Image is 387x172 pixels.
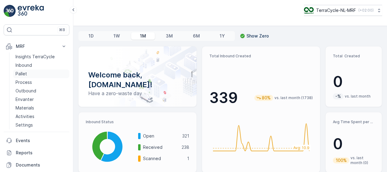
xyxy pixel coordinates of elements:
[13,104,69,112] a: Materials
[16,43,57,49] p: MRF
[4,159,69,171] a: Documents
[5,100,20,105] span: Name :
[261,95,271,101] p: 80%
[88,70,187,90] p: Welcome back, [DOMAIN_NAME]!
[18,5,44,17] img: logo_light-DOdMpM7g.png
[13,95,69,104] a: Envanter
[13,121,69,129] a: Settings
[16,150,67,156] p: Reports
[5,140,32,145] span: Asset Type :
[26,150,61,156] span: NL-PI0022 I PBM
[182,133,189,139] p: 321
[333,73,375,91] p: 0
[113,33,120,39] p: 1W
[13,52,69,61] a: Insights TerraCycle
[350,156,375,165] p: vs. last month (0)
[16,138,67,144] p: Events
[140,33,146,39] p: 1M
[13,70,69,78] a: Pallet
[88,90,187,97] p: Have a zero-waste day
[246,33,269,39] p: Show Zero
[16,122,33,128] p: Settings
[304,5,382,16] button: TerraCycle-NL-MRF(+02:00)
[16,113,34,120] p: Activities
[4,134,69,147] a: Events
[13,78,69,87] a: Process
[16,62,32,68] p: Inbound
[304,7,314,14] img: TC_v739CUj.png
[16,96,34,102] p: Envanter
[13,87,69,95] a: Outbound
[166,33,173,39] p: 3M
[5,120,32,125] span: Net Weight :
[316,7,356,13] p: TerraCycle-NL-MRF
[20,100,80,105] span: FD404 Dental PPE [DATE] #5
[209,89,238,107] p: 339
[16,105,34,111] p: Materials
[345,94,371,99] p: vs. last month
[333,120,375,124] p: Avg Time Spent per Process (hr)
[143,144,178,150] p: Received
[13,61,69,70] a: Inbound
[16,71,27,77] p: Pallet
[86,120,189,124] p: Inbound Status
[335,93,342,99] p: -%
[333,135,375,153] p: 0
[4,5,16,17] img: logo
[16,162,67,168] p: Documents
[4,40,69,52] button: MRF
[220,33,225,39] p: 1Y
[358,8,374,13] p: ( +02:00 )
[16,54,55,60] p: Insights TerraCycle
[13,112,69,121] a: Activities
[32,140,44,145] span: Pallet
[89,33,94,39] p: 1D
[274,95,313,100] p: vs. last month (1738)
[158,5,228,13] p: FD404 Dental PPE [DATE] #5
[59,27,65,32] p: ⌘B
[5,150,26,156] span: Material :
[5,130,34,135] span: Tare Weight :
[335,157,347,163] p: 100%
[16,88,36,94] p: Outbound
[209,54,313,59] p: Total Inbound Created
[182,144,189,150] p: 238
[143,133,178,139] p: Open
[36,110,43,115] span: 341
[32,120,38,125] span: 311
[143,156,183,162] p: Scanned
[34,130,40,135] span: 30
[5,110,36,115] span: Total Weight :
[4,147,69,159] a: Reports
[193,33,200,39] p: 6M
[333,54,375,59] p: Total Created
[16,79,32,85] p: Process
[187,156,189,162] p: 1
